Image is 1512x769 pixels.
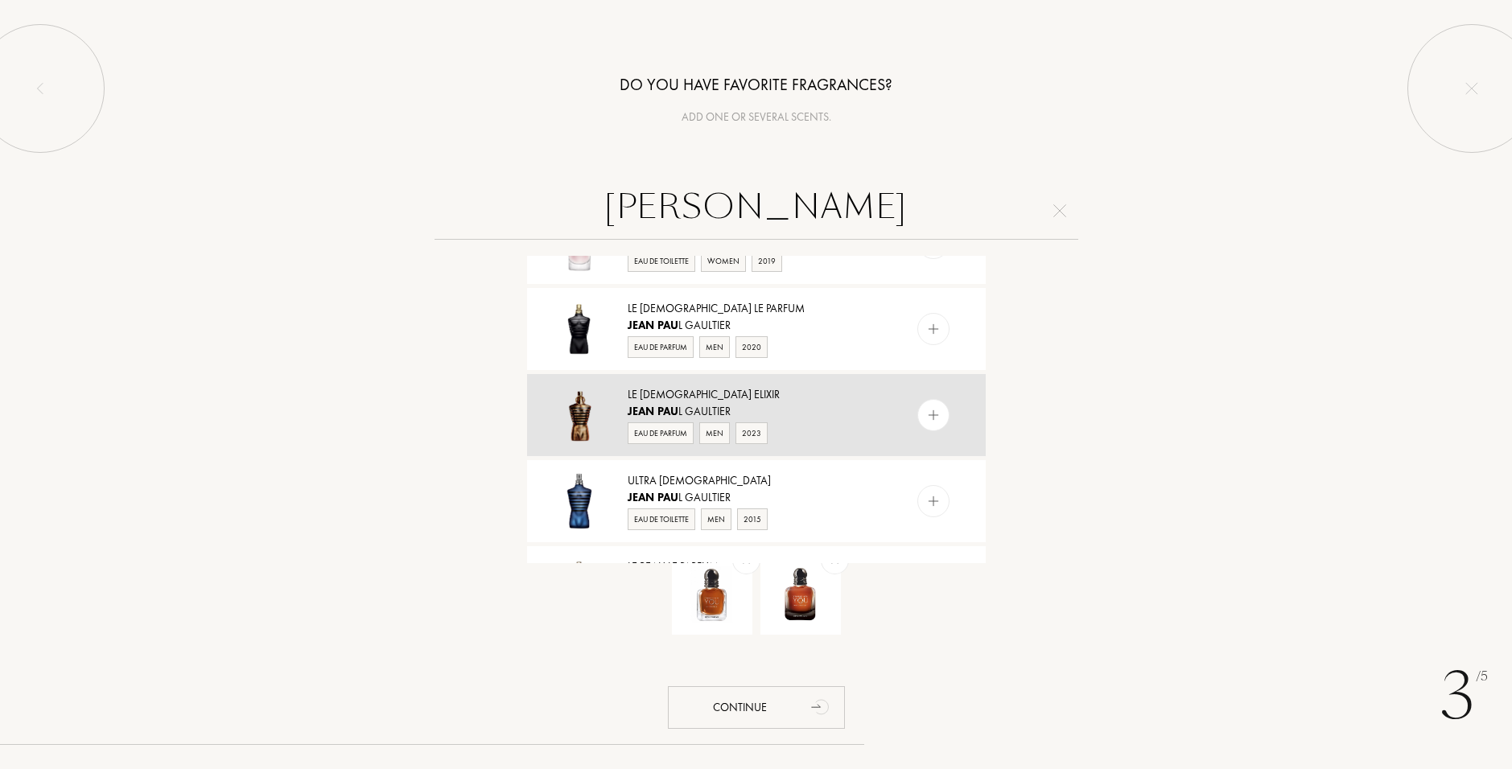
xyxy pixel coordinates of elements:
div: Le [DEMOGRAPHIC_DATA] Elixir [628,386,884,403]
div: Women [701,250,746,272]
span: Jean [628,318,655,332]
img: Le Male Elixir [551,387,608,443]
div: l Gaultier [628,489,884,506]
span: Jean [628,490,655,504]
span: Jean [628,404,655,418]
div: Men [701,508,731,530]
div: Ultra [DEMOGRAPHIC_DATA] [628,472,884,489]
img: add_pf.svg [825,551,843,570]
div: Eau de Parfum [628,422,694,444]
div: Men [699,422,730,444]
img: Ultra Mâle [551,473,608,529]
img: quit_onboard.svg [1465,82,1478,95]
img: cross.svg [1053,204,1066,217]
div: 2020 [735,336,768,358]
div: Eau de Toilette [628,250,695,272]
div: Le [DEMOGRAPHIC_DATA] Le Parfum [628,300,884,317]
img: add_pf.svg [925,322,941,337]
div: animation [805,690,838,722]
div: 2019 [752,250,782,272]
div: Men [699,336,730,358]
div: Le Beau Le Parfum [628,558,884,575]
div: 2015 [737,508,768,530]
span: Pau [657,490,679,504]
img: Le Beau Le Parfum [551,559,608,615]
img: Stronger with You Absolutely [772,566,829,623]
img: left_onboard.svg [34,82,47,95]
img: add_pf.svg [925,494,941,509]
input: Search for a perfume [435,182,1078,240]
div: l Gaultier [628,317,884,334]
img: Le Male Le Parfum [551,301,608,357]
div: Eau de Toilette [628,508,695,530]
div: 2023 [735,422,768,444]
img: add_pf.svg [736,551,755,570]
div: Continue [668,686,845,729]
img: add_pf.svg [925,408,941,423]
div: l Gaultier [628,403,884,420]
img: Emporio Armani Stronger With You Intensely [684,566,740,623]
div: 3 [1440,648,1488,745]
span: Pau [657,318,679,332]
span: /5 [1476,668,1488,686]
div: Eau de Parfum [628,336,694,358]
span: Pau [657,404,679,418]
